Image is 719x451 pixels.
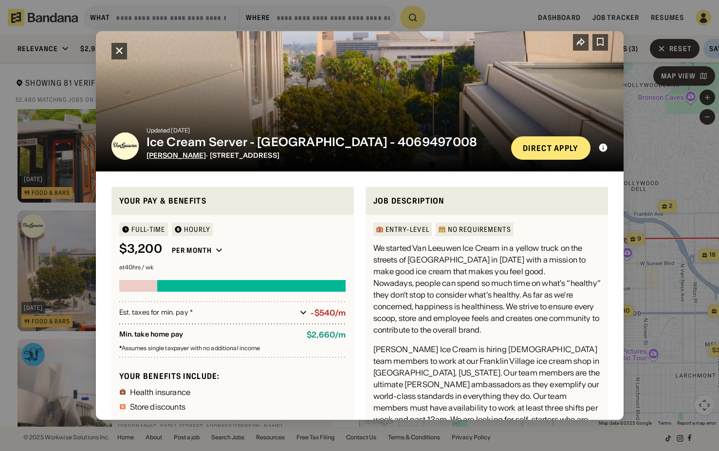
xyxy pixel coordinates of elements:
[172,246,212,255] div: Per month
[119,371,346,381] div: Your benefits include:
[373,195,600,207] div: Job Description
[147,151,206,160] span: [PERSON_NAME]
[523,144,578,152] div: Direct Apply
[147,151,504,160] div: · [STREET_ADDRESS]
[119,195,346,207] div: Your pay & benefits
[373,242,600,277] div: We started Van Leeuwen Ice Cream in a yellow truck on the streets of [GEOGRAPHIC_DATA] in [DATE] ...
[111,132,139,160] img: Van Leeuwen logo
[131,226,166,233] div: Full-time
[386,226,429,233] div: Entry-Level
[147,128,504,133] div: Updated [DATE]
[448,226,511,233] div: No Requirements
[147,135,504,150] div: Ice Cream Server - [GEOGRAPHIC_DATA] - 4069497008
[130,388,191,396] div: Health insurance
[307,330,346,339] div: $ 2,660 / m
[130,403,185,411] div: Store discounts
[119,264,346,270] div: at 40 hrs / wk
[184,226,211,233] div: HOURLY
[119,345,346,351] div: Assumes single taxpayer with no additional income
[119,308,296,318] div: Est. taxes for min. pay *
[119,242,162,256] div: $ 3,200
[119,330,299,339] div: Min. take home pay
[373,277,600,336] div: Nowadays, people can spend so much time on what's “healthy” they don't stop to consider what's he...
[311,308,346,318] div: -$540/m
